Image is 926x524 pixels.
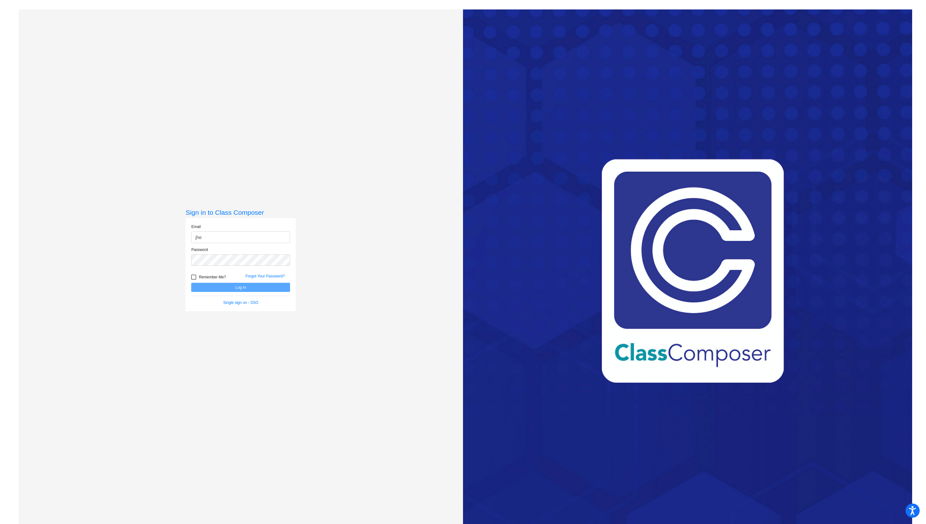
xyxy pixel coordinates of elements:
[191,247,208,253] label: Password
[191,224,201,230] label: Email
[245,274,285,278] a: Forgot Your Password?
[199,273,226,281] span: Remember Me?
[223,300,258,305] a: Single sign on - SSO
[191,283,290,292] button: Log In
[186,208,296,216] h3: Sign in to Class Composer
